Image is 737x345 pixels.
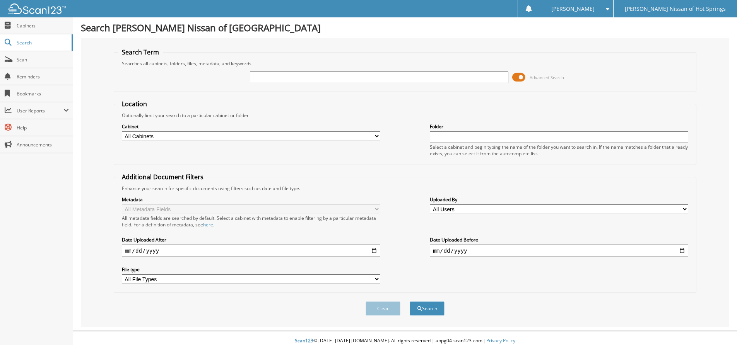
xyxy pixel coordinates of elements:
[118,173,207,181] legend: Additional Document Filters
[122,196,380,203] label: Metadata
[17,39,68,46] span: Search
[81,21,729,34] h1: Search [PERSON_NAME] Nissan of [GEOGRAPHIC_DATA]
[122,215,380,228] div: All metadata fields are searched by default. Select a cabinet with metadata to enable filtering b...
[430,144,688,157] div: Select a cabinet and begin typing the name of the folder you want to search in. If the name match...
[17,90,69,97] span: Bookmarks
[17,22,69,29] span: Cabinets
[118,100,151,108] legend: Location
[8,3,66,14] img: scan123-logo-white.svg
[486,337,515,344] a: Privacy Policy
[17,56,69,63] span: Scan
[118,48,163,56] legend: Search Term
[366,301,400,316] button: Clear
[122,123,380,130] label: Cabinet
[430,245,688,257] input: end
[122,245,380,257] input: start
[625,7,726,11] span: [PERSON_NAME] Nissan of Hot Springs
[122,266,380,273] label: File type
[430,123,688,130] label: Folder
[430,236,688,243] label: Date Uploaded Before
[118,112,692,119] div: Optionally limit your search to a particular cabinet or folder
[122,236,380,243] label: Date Uploaded After
[430,196,688,203] label: Uploaded By
[410,301,445,316] button: Search
[295,337,313,344] span: Scan123
[17,141,69,148] span: Announcements
[118,60,692,67] div: Searches all cabinets, folders, files, metadata, and keywords
[118,185,692,192] div: Enhance your search for specific documents using filters such as date and file type.
[551,7,595,11] span: [PERSON_NAME]
[17,107,63,114] span: User Reports
[203,221,213,228] a: here
[17,73,69,80] span: Reminders
[530,75,564,80] span: Advanced Search
[17,124,69,131] span: Help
